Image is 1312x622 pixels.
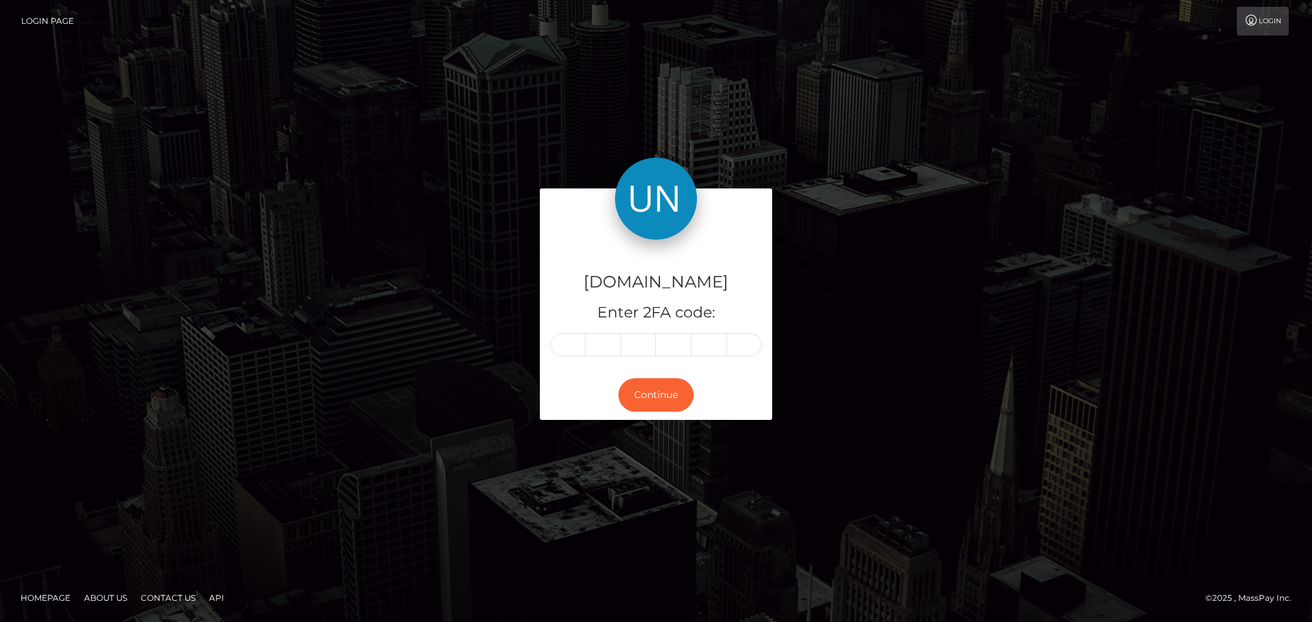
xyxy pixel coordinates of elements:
[615,158,697,240] img: Unlockt.me
[1237,7,1289,36] a: Login
[21,7,74,36] a: Login Page
[550,270,762,294] h4: [DOMAIN_NAME]
[550,302,762,324] h5: Enter 2FA code:
[1205,591,1302,606] div: © 2025 , MassPay Inc.
[618,378,694,412] button: Continue
[15,587,76,608] a: Homepage
[204,587,230,608] a: API
[135,587,201,608] a: Contact Us
[79,587,133,608] a: About Us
